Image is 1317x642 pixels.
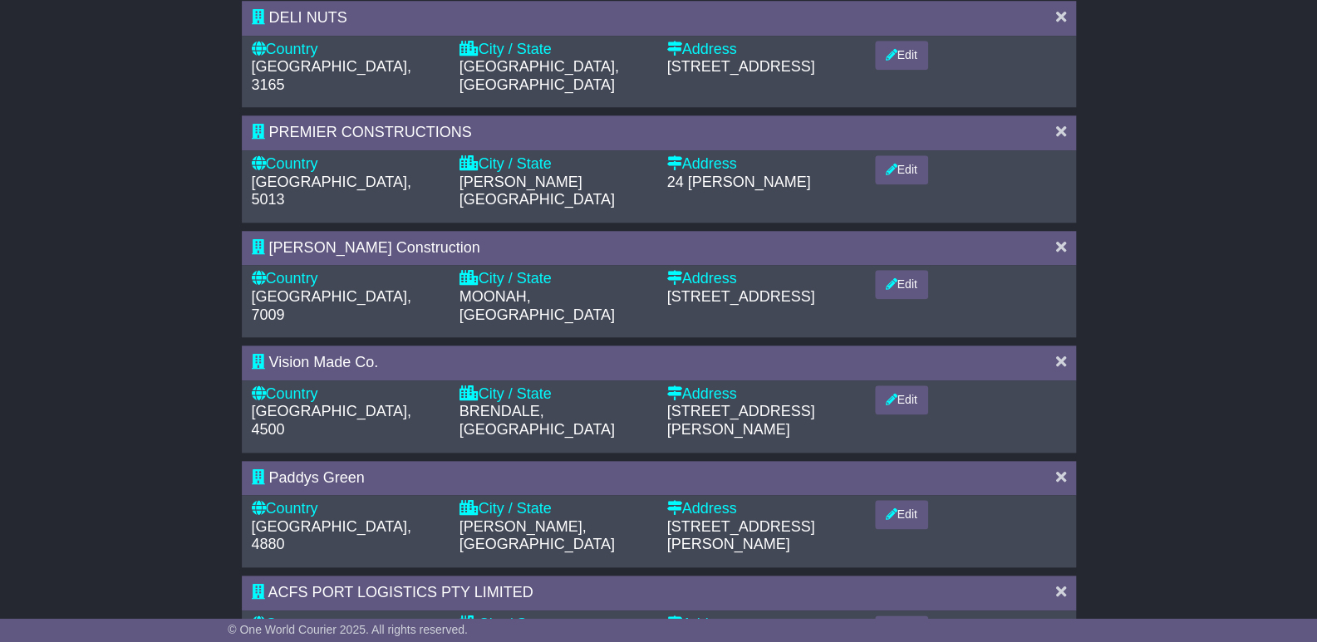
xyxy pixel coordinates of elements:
[459,155,651,174] div: City / State
[459,288,615,323] span: MOONAH, [GEOGRAPHIC_DATA]
[252,385,443,404] div: Country
[459,385,651,404] div: City / State
[667,500,858,518] div: Address
[667,174,811,190] span: 24 [PERSON_NAME]
[459,615,651,634] div: City / State
[269,354,379,370] span: Vision Made Co.
[269,469,365,486] span: Paddys Green
[875,385,928,414] button: Edit
[252,403,411,438] span: [GEOGRAPHIC_DATA], 4500
[252,500,443,518] div: Country
[667,41,858,59] div: Address
[252,155,443,174] div: Country
[269,239,480,256] span: [PERSON_NAME] Construction
[252,615,443,634] div: Country
[667,155,858,174] div: Address
[459,270,651,288] div: City / State
[269,9,347,26] span: DELI NUTS
[269,124,472,140] span: PREMIER CONSTRUCTIONS
[667,403,815,438] span: [STREET_ADDRESS][PERSON_NAME]
[667,518,815,553] span: [STREET_ADDRESS][PERSON_NAME]
[875,270,928,299] button: Edit
[252,41,443,59] div: Country
[459,58,619,93] span: [GEOGRAPHIC_DATA], [GEOGRAPHIC_DATA]
[459,41,651,59] div: City / State
[459,500,651,518] div: City / State
[268,584,533,600] span: ACFS PORT LOGISTICS PTY LIMITED
[667,288,815,305] span: [STREET_ADDRESS]
[459,174,615,208] span: [PERSON_NAME][GEOGRAPHIC_DATA]
[252,58,411,93] span: [GEOGRAPHIC_DATA], 3165
[667,385,858,404] div: Address
[667,270,858,288] div: Address
[252,270,443,288] div: Country
[667,58,815,75] span: [STREET_ADDRESS]
[459,518,615,553] span: [PERSON_NAME], [GEOGRAPHIC_DATA]
[875,500,928,529] button: Edit
[459,403,615,438] span: BRENDALE, [GEOGRAPHIC_DATA]
[875,41,928,70] button: Edit
[875,155,928,184] button: Edit
[252,174,411,208] span: [GEOGRAPHIC_DATA], 5013
[252,288,411,323] span: [GEOGRAPHIC_DATA], 7009
[228,623,468,636] span: © One World Courier 2025. All rights reserved.
[667,615,858,634] div: Address
[252,518,411,553] span: [GEOGRAPHIC_DATA], 4880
